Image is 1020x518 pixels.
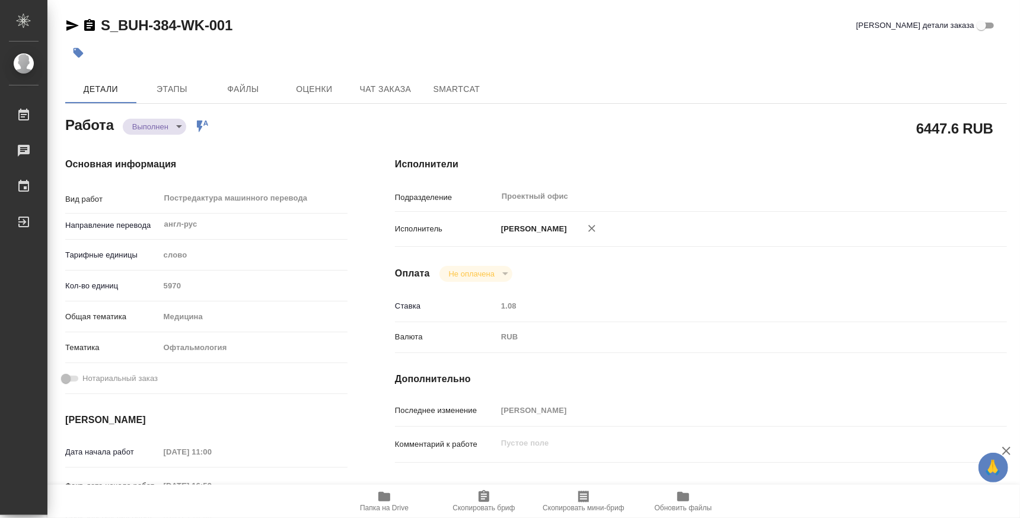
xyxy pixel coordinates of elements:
[65,193,160,205] p: Вид работ
[160,443,263,460] input: Пустое поле
[579,215,605,241] button: Удалить исполнителя
[395,157,1007,171] h4: Исполнители
[534,485,633,518] button: Скопировать мини-бриф
[395,331,497,343] p: Валюта
[395,484,497,496] p: Путь на drive
[434,485,534,518] button: Скопировать бриф
[65,220,160,231] p: Направление перевода
[65,18,79,33] button: Скопировать ссылку для ЯМессенджера
[395,300,497,312] p: Ставка
[334,485,434,518] button: Папка на Drive
[129,122,172,132] button: Выполнен
[160,338,348,358] div: Офтальмология
[983,455,1003,480] span: 🙏
[82,18,97,33] button: Скопировать ссылку
[65,157,348,171] h4: Основная информация
[357,82,414,97] span: Чат заказа
[445,269,498,279] button: Не оплачена
[65,446,160,458] p: Дата начала работ
[395,372,1007,386] h4: Дополнительно
[655,504,712,512] span: Обновить файлы
[497,223,567,235] p: [PERSON_NAME]
[65,480,160,492] p: Факт. дата начала работ
[395,266,430,281] h4: Оплата
[160,307,348,327] div: Медицина
[123,119,186,135] div: Выполнен
[160,477,263,494] input: Пустое поле
[144,82,200,97] span: Этапы
[856,20,974,31] span: [PERSON_NAME] детали заказа
[65,249,160,261] p: Тарифные единицы
[101,17,232,33] a: S_BUH-384-WK-001
[543,504,624,512] span: Скопировать мини-бриф
[160,277,348,294] input: Пустое поле
[286,82,343,97] span: Оценки
[65,311,160,323] p: Общая тематика
[65,342,160,354] p: Тематика
[82,373,158,384] span: Нотариальный заказ
[497,327,956,347] div: RUB
[160,245,348,265] div: слово
[65,413,348,427] h4: [PERSON_NAME]
[428,82,485,97] span: SmartCat
[497,297,956,314] input: Пустое поле
[65,280,160,292] p: Кол-во единиц
[916,118,993,138] h2: 6447.6 RUB
[978,453,1008,482] button: 🙏
[395,223,497,235] p: Исполнитель
[360,504,409,512] span: Папка на Drive
[395,405,497,417] p: Последнее изменение
[497,479,956,499] textarea: /Clients/Bausch Health /Orders/S_BUH-384/Translated/S_BUH-384-WK-001
[72,82,129,97] span: Детали
[65,113,114,135] h2: Работа
[65,40,91,66] button: Добавить тэг
[452,504,515,512] span: Скопировать бриф
[215,82,272,97] span: Файлы
[395,192,497,204] p: Подразделение
[439,266,512,282] div: Выполнен
[497,402,956,419] input: Пустое поле
[633,485,733,518] button: Обновить файлы
[395,438,497,450] p: Комментарий к работе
